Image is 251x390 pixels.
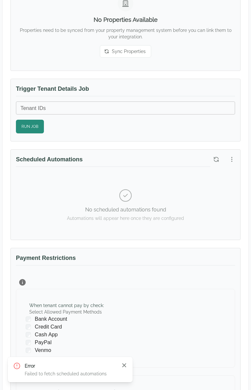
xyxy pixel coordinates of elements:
p: Automations will appear here once they are configured [16,215,235,222]
p: Error [25,363,116,369]
span: Cash App [35,331,58,339]
span: Credit Card [35,323,62,331]
div: When tenant cannot pay by check : [29,302,104,309]
h3: Scheduled Automations [16,155,210,167]
button: More options [226,154,238,165]
span: Bank Account [35,315,67,323]
input: Bank Account [26,316,31,322]
button: Run Job [16,120,44,133]
p: Properties need to be synced from your property management system before you can link them to you... [16,27,235,40]
input: PayPal [26,340,31,345]
h3: Payment Restrictions [16,253,235,265]
label: Select Allowed Payment Methods [29,309,104,315]
h3: Trigger Tenant Details Job [16,84,235,96]
button: Sync Properties [100,45,151,58]
input: Credit Card [26,324,31,329]
input: Venmo [26,348,31,353]
input: Cash App [26,332,31,337]
p: Failed to fetch scheduled automations [25,370,116,377]
p: No scheduled automations found [16,206,235,214]
span: PayPal [35,339,52,346]
button: Refresh scheduled automations [210,154,222,165]
h3: No Properties Available [16,15,235,24]
span: Venmo [35,346,51,354]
